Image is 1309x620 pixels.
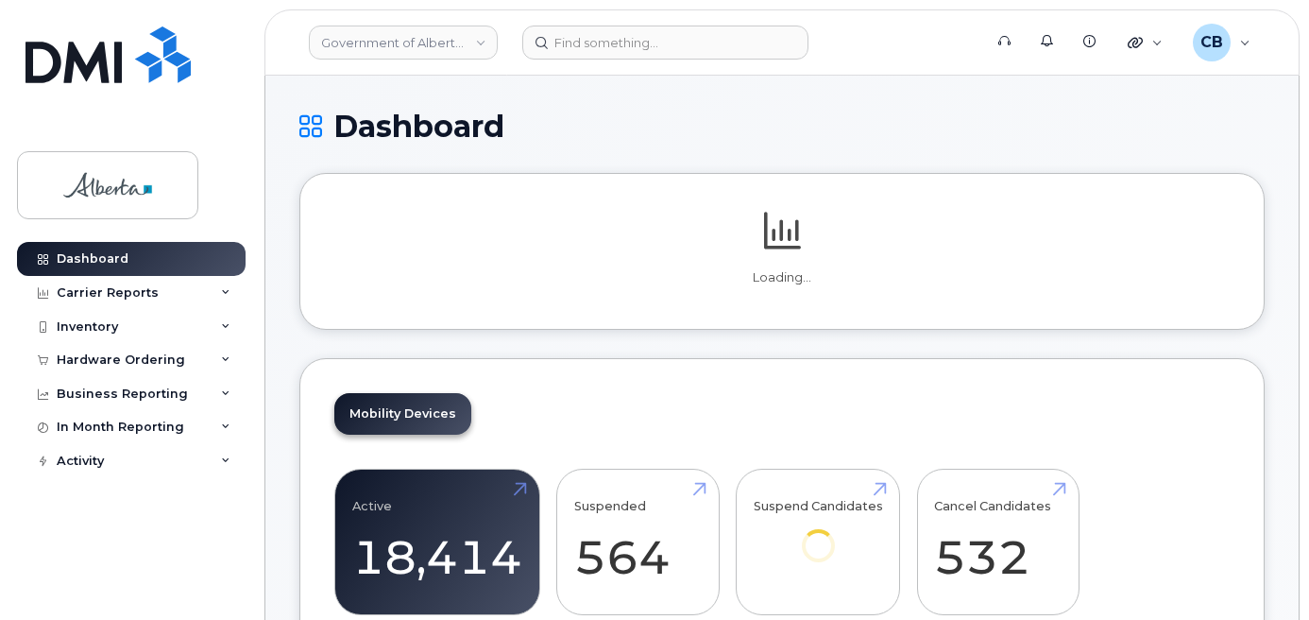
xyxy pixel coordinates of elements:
a: Active 18,414 [352,480,522,605]
a: Cancel Candidates 532 [934,480,1062,605]
a: Suspended 564 [574,480,702,605]
a: Suspend Candidates [754,480,883,589]
h1: Dashboard [299,110,1265,143]
a: Mobility Devices [334,393,471,435]
p: Loading... [334,269,1230,286]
